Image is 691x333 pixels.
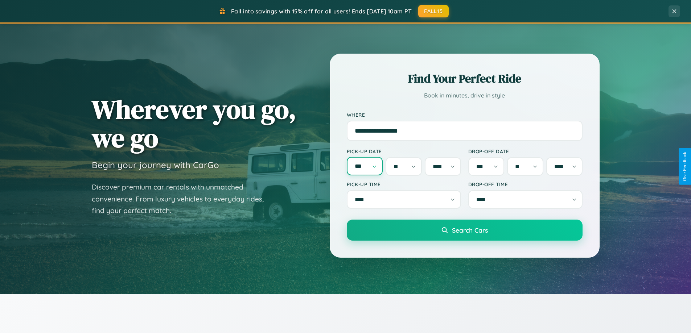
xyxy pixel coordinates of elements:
[347,90,583,101] p: Book in minutes, drive in style
[92,159,219,170] h3: Begin your journey with CarGo
[418,5,449,17] button: FALL15
[347,148,461,154] label: Pick-up Date
[347,220,583,241] button: Search Cars
[682,152,687,181] div: Give Feedback
[92,95,296,152] h1: Wherever you go, we go
[468,148,583,154] label: Drop-off Date
[468,181,583,187] label: Drop-off Time
[231,8,413,15] span: Fall into savings with 15% off for all users! Ends [DATE] 10am PT.
[347,181,461,187] label: Pick-up Time
[452,226,488,234] span: Search Cars
[347,112,583,118] label: Where
[347,71,583,87] h2: Find Your Perfect Ride
[92,181,273,217] p: Discover premium car rentals with unmatched convenience. From luxury vehicles to everyday rides, ...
